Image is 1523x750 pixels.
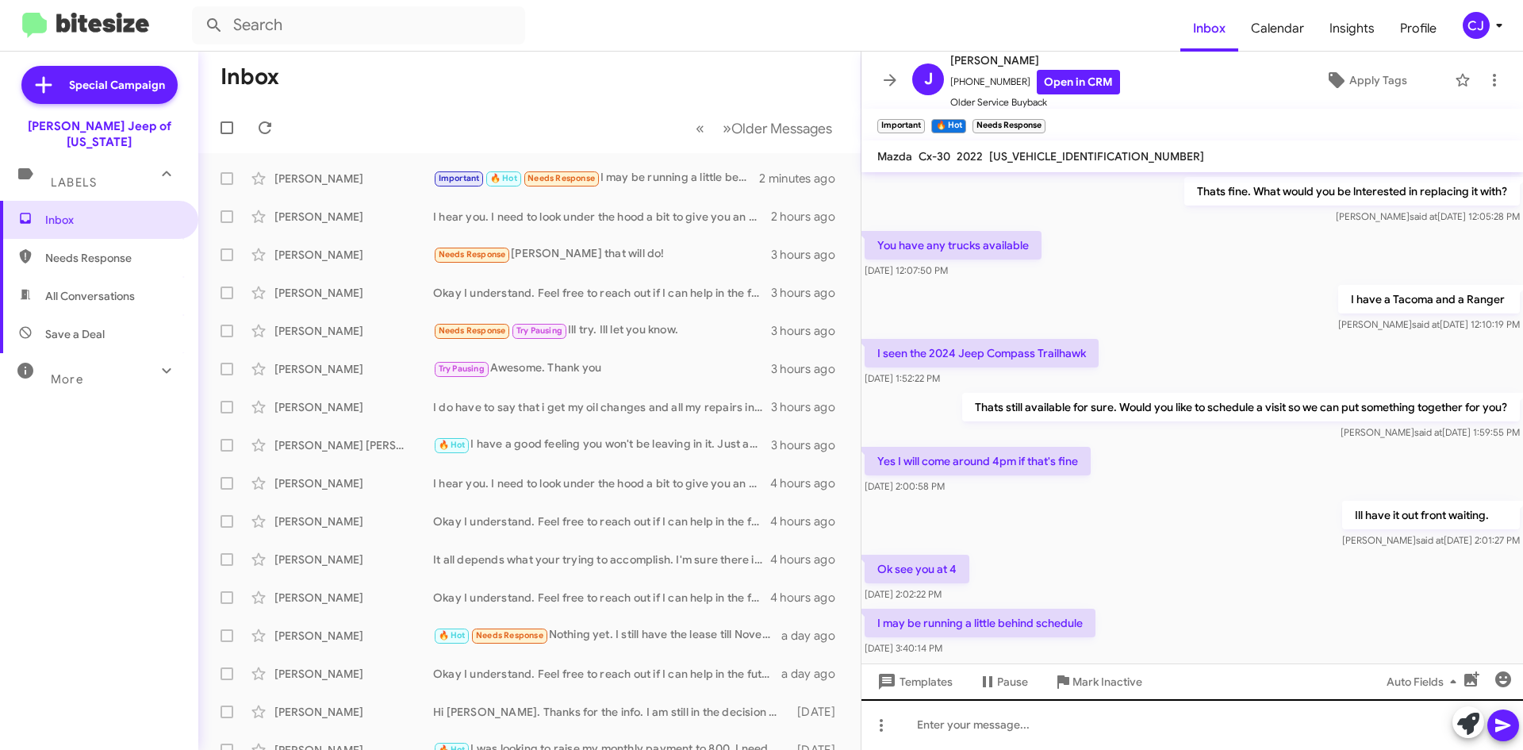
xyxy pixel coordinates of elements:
span: [PHONE_NUMBER] [950,70,1120,94]
div: I do have to say that i get my oil changes and all my repairs in your service department. They ar... [433,399,771,415]
div: [PERSON_NAME] [274,361,433,377]
div: Awesome. Thank you [433,360,771,378]
small: 🔥 Hot [931,119,965,133]
span: More [51,372,83,387]
div: Nothing yet. I still have the lease till November [433,626,781,644]
div: [PERSON_NAME] [274,590,433,606]
div: 2 minutes ago [759,171,848,187]
span: « [696,118,704,138]
button: Auto Fields [1374,667,1475,696]
span: 🔥 Hot [439,630,466,640]
button: Mark Inactive [1041,667,1155,696]
a: Profile [1387,6,1449,52]
span: Needs Response [439,249,506,260]
span: Needs Response [527,173,595,183]
span: Apply Tags [1349,66,1407,94]
span: Needs Response [476,630,543,640]
p: I may be running a little behind schedule [865,609,1095,637]
div: [PERSON_NAME] [274,628,433,644]
span: Mark Inactive [1072,667,1142,696]
small: Needs Response [972,119,1045,133]
span: Pause [997,667,1028,696]
span: 2022 [957,149,983,163]
div: [PERSON_NAME] [274,513,433,529]
div: 4 hours ago [770,513,848,529]
input: Search [192,6,525,44]
div: I hear you. I need to look under the hood a bit to give you an exact number. It's absolutely wort... [433,209,771,225]
span: [DATE] 12:07:50 PM [865,264,948,276]
div: 3 hours ago [771,247,848,263]
div: 3 hours ago [771,323,848,339]
span: said at [1412,318,1440,330]
p: You have any trucks available [865,231,1042,260]
div: 3 hours ago [771,361,848,377]
span: said at [1410,210,1437,222]
div: [PERSON_NAME] [274,247,433,263]
span: Special Campaign [69,77,165,93]
a: Calendar [1238,6,1317,52]
span: Needs Response [439,325,506,336]
span: Needs Response [45,250,180,266]
div: [PERSON_NAME] that will do! [433,245,771,263]
div: [PERSON_NAME] [274,209,433,225]
div: Hi [PERSON_NAME]. Thanks for the info. I am still in the decision making process. [433,704,789,720]
span: Try Pausing [439,363,485,374]
span: Inbox [45,212,180,228]
div: CJ [1463,12,1490,39]
div: [PERSON_NAME] [274,399,433,415]
span: Important [439,173,480,183]
div: [PERSON_NAME] [274,666,433,682]
div: 3 hours ago [771,285,848,301]
span: [PERSON_NAME] [DATE] 12:05:28 PM [1336,210,1520,222]
span: [DATE] 3:40:14 PM [865,642,942,654]
div: I may be running a little behind schedule [433,169,759,187]
span: said at [1416,534,1444,546]
button: Apply Tags [1284,66,1447,94]
span: J [924,67,933,92]
div: [DATE] [789,704,848,720]
span: Older Service Buyback [950,94,1120,110]
a: Open in CRM [1037,70,1120,94]
nav: Page navigation example [687,112,842,144]
span: Try Pausing [516,325,562,336]
span: Cx-30 [919,149,950,163]
span: [DATE] 1:52:22 PM [865,372,940,384]
button: Next [713,112,842,144]
p: Thats fine. What would you be lnterested in replacing it with? [1184,177,1520,206]
a: Insights [1317,6,1387,52]
button: Previous [686,112,714,144]
div: 4 hours ago [770,590,848,606]
span: 🔥 Hot [439,440,466,450]
span: » [723,118,731,138]
div: [PERSON_NAME] [274,171,433,187]
div: Okay I understand. Feel free to reach out if I can help in the future!👍 [433,666,781,682]
span: [DATE] 2:00:58 PM [865,480,945,492]
div: 4 hours ago [770,475,848,491]
h1: Inbox [221,64,279,90]
div: a day ago [781,666,848,682]
button: Pause [965,667,1041,696]
span: [PERSON_NAME] [DATE] 12:10:19 PM [1338,318,1520,330]
div: [PERSON_NAME] [PERSON_NAME] [274,437,433,453]
a: Special Campaign [21,66,178,104]
p: Ill have it out front waiting. [1342,501,1520,529]
p: Thats still available for sure. Would you like to schedule a visit so we can put something togeth... [962,393,1520,421]
span: All Conversations [45,288,135,304]
p: I have a Tacoma and a Ranger [1338,285,1520,313]
div: [PERSON_NAME] [274,323,433,339]
span: [DATE] 2:02:22 PM [865,588,942,600]
p: Ok see you at 4 [865,555,969,583]
span: Auto Fields [1387,667,1463,696]
span: said at [1414,426,1442,438]
div: [PERSON_NAME] [274,285,433,301]
div: [PERSON_NAME] [274,704,433,720]
div: 4 hours ago [770,552,848,567]
span: [PERSON_NAME] [DATE] 2:01:27 PM [1342,534,1520,546]
div: Ill try. Ill let you know. [433,321,771,340]
span: Save a Deal [45,326,105,342]
span: Older Messages [731,120,832,137]
button: Templates [861,667,965,696]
